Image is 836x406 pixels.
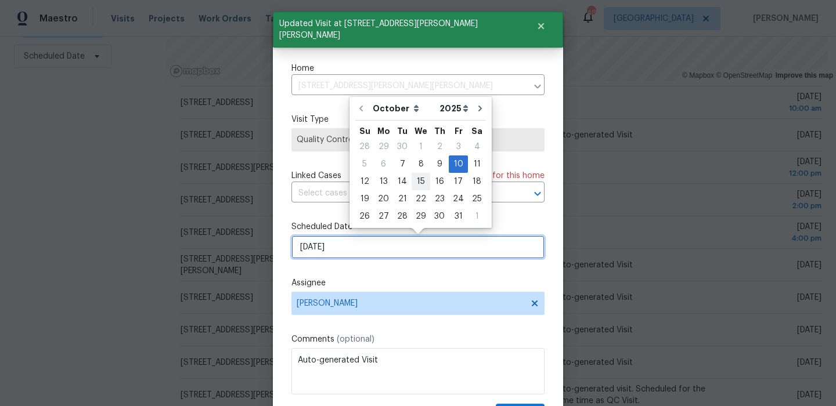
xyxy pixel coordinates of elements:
[468,138,486,155] div: Sat Oct 04 2025
[393,139,412,155] div: 30
[449,208,468,224] div: 31
[412,208,430,225] div: Wed Oct 29 2025
[352,97,370,120] button: Go to previous month
[297,299,524,308] span: [PERSON_NAME]
[468,173,486,190] div: 18
[393,156,412,172] div: 7
[374,173,393,190] div: Mon Oct 13 2025
[434,127,445,135] abbr: Thursday
[449,139,468,155] div: 3
[374,155,393,173] div: Mon Oct 06 2025
[430,208,449,225] div: Thu Oct 30 2025
[468,208,486,225] div: Sat Nov 01 2025
[430,155,449,173] div: Thu Oct 09 2025
[430,190,449,208] div: Thu Oct 23 2025
[355,208,374,225] div: Sun Oct 26 2025
[355,155,374,173] div: Sun Oct 05 2025
[468,139,486,155] div: 4
[393,208,412,224] div: 28
[412,138,430,155] div: Wed Oct 01 2025
[355,208,374,224] div: 26
[355,156,374,172] div: 5
[355,173,374,190] div: Sun Oct 12 2025
[412,156,430,172] div: 8
[468,156,486,172] div: 11
[430,173,449,190] div: Thu Oct 16 2025
[397,127,408,135] abbr: Tuesday
[449,138,468,155] div: Fri Oct 03 2025
[529,186,546,202] button: Open
[449,190,468,208] div: Fri Oct 24 2025
[355,139,374,155] div: 28
[374,191,393,207] div: 20
[297,134,539,146] span: Quality Control
[393,138,412,155] div: Tue Sep 30 2025
[412,173,430,190] div: 15
[393,208,412,225] div: Tue Oct 28 2025
[412,190,430,208] div: Wed Oct 22 2025
[415,127,427,135] abbr: Wednesday
[430,191,449,207] div: 23
[468,173,486,190] div: Sat Oct 18 2025
[412,173,430,190] div: Wed Oct 15 2025
[291,63,545,74] label: Home
[393,191,412,207] div: 21
[370,100,437,117] select: Month
[273,12,522,48] span: Updated Visit at [STREET_ADDRESS][PERSON_NAME][PERSON_NAME]
[430,208,449,224] div: 30
[430,138,449,155] div: Thu Oct 02 2025
[377,127,390,135] abbr: Monday
[374,173,393,190] div: 13
[355,190,374,208] div: Sun Oct 19 2025
[291,277,545,289] label: Assignee
[291,77,527,95] input: Enter in an address
[430,156,449,172] div: 9
[449,155,468,173] div: Fri Oct 10 2025
[355,138,374,155] div: Sun Sep 28 2025
[471,97,489,120] button: Go to next month
[412,191,430,207] div: 22
[374,208,393,224] div: 27
[449,173,468,190] div: 17
[291,348,545,394] textarea: Auto-generated Visit
[437,100,471,117] select: Year
[374,208,393,225] div: Mon Oct 27 2025
[449,173,468,190] div: Fri Oct 17 2025
[393,173,412,190] div: Tue Oct 14 2025
[449,208,468,225] div: Fri Oct 31 2025
[468,191,486,207] div: 25
[449,156,468,172] div: 10
[374,139,393,155] div: 29
[374,138,393,155] div: Mon Sep 29 2025
[468,190,486,208] div: Sat Oct 25 2025
[449,191,468,207] div: 24
[291,333,545,345] label: Comments
[471,127,482,135] abbr: Saturday
[291,221,545,233] label: Scheduled Date
[337,335,374,343] span: (optional)
[355,191,374,207] div: 19
[412,155,430,173] div: Wed Oct 08 2025
[291,170,341,182] span: Linked Cases
[522,14,560,38] button: Close
[291,235,545,259] input: M/D/YYYY
[468,155,486,173] div: Sat Oct 11 2025
[291,184,512,202] input: Select cases
[430,173,449,190] div: 16
[359,127,370,135] abbr: Sunday
[393,173,412,190] div: 14
[393,190,412,208] div: Tue Oct 21 2025
[468,208,486,224] div: 1
[455,127,463,135] abbr: Friday
[412,139,430,155] div: 1
[291,114,545,125] label: Visit Type
[430,139,449,155] div: 2
[393,155,412,173] div: Tue Oct 07 2025
[374,190,393,208] div: Mon Oct 20 2025
[374,156,393,172] div: 6
[412,208,430,224] div: 29
[355,173,374,190] div: 12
